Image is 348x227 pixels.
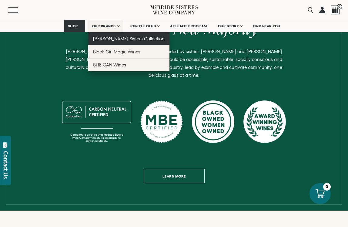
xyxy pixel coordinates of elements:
a: SHOP [64,20,85,32]
a: OUR STORY [214,20,246,32]
span: OUR BRANDS [92,24,116,28]
span: 0 [337,4,342,9]
button: Mobile Menu Trigger [8,7,30,13]
a: AFFILIATE PROGRAM [166,20,211,32]
span: JOIN THE CLUB [130,24,156,28]
a: OUR BRANDS [88,20,123,32]
span: OUR STORY [218,24,239,28]
p: [PERSON_NAME] Sisters Wine Company was founded by sisters, [PERSON_NAME] and [PERSON_NAME] [PERSO... [60,48,288,79]
span: FIND NEAR YOU [253,24,280,28]
span: [PERSON_NAME] Sisters Collection [93,36,165,41]
span: SHE CAN Wines [93,62,126,67]
span: Black Girl Magic Wines [93,49,140,54]
span: Learn more [152,170,196,182]
div: 0 [323,183,331,191]
span: SHOP [68,24,78,28]
a: FIND NEAR YOU [249,20,284,32]
a: [PERSON_NAME] Sisters Collection [88,32,170,45]
a: Black Girl Magic Wines [88,45,170,58]
div: Contact Us [3,151,9,179]
a: Learn more [144,169,205,183]
a: SHE CAN Wines [88,58,170,71]
span: AFFILIATE PROGRAM [170,24,207,28]
a: JOIN THE CLUB [126,20,163,32]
